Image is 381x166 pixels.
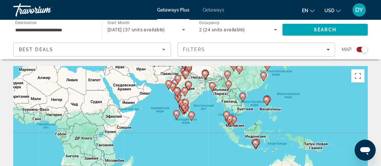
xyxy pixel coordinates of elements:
[178,43,335,56] button: Filters
[183,47,205,52] span: Filters
[355,140,376,161] iframe: Кнопка запуска окна обмена сообщениями
[19,47,53,52] span: Best Deals
[13,1,79,18] a: Travorium
[15,20,37,25] span: Destination
[15,26,93,34] input: Select destination
[282,24,368,36] button: Search
[199,20,220,25] span: Occupancy
[19,46,165,53] mat-select: Sort by
[203,7,224,13] a: Getaways
[199,27,245,32] span: 2 (24 units available)
[302,6,315,15] button: Change language
[157,7,190,13] a: Getaways Plus
[324,8,334,13] span: USD
[342,45,352,54] span: Map
[324,6,341,15] button: Change currency
[355,7,363,13] span: DY
[107,20,130,25] span: Start Month
[314,27,336,32] span: Search
[351,69,364,83] button: Включить полноэкранный режим
[351,3,368,17] button: User Menu
[107,27,165,32] span: [DATE] (37 units available)
[302,8,308,13] span: en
